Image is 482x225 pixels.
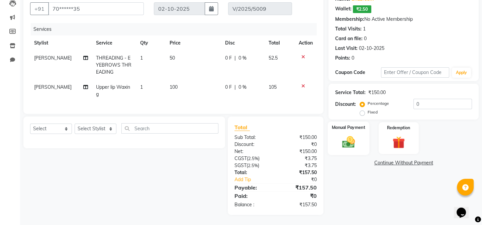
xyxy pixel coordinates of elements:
[364,35,367,42] div: 0
[269,55,278,61] span: 52.5
[368,109,378,115] label: Fixed
[381,67,449,78] input: Enter Offer / Coupon Code
[229,162,276,169] div: ( )
[234,124,250,131] span: Total
[368,89,386,96] div: ₹150.00
[335,89,366,96] div: Service Total:
[295,35,317,51] th: Action
[335,35,363,42] div: Card on file:
[30,2,49,15] button: +91
[229,183,276,192] div: Payable:
[225,55,232,62] span: 0 F
[335,5,352,13] div: Wallet:
[48,2,144,15] input: Search by Name/Mobile/Email/Code
[30,35,92,51] th: Stylist
[276,192,322,200] div: ₹0
[368,100,389,106] label: Percentage
[269,84,277,90] span: 105
[330,159,477,166] a: Continue Without Payment
[140,55,143,61] span: 1
[276,134,322,141] div: ₹150.00
[92,35,136,51] th: Service
[276,155,322,162] div: ₹3.75
[170,55,175,61] span: 50
[229,148,276,155] div: Net:
[276,183,322,192] div: ₹157.50
[335,69,381,76] div: Coupon Code
[454,198,475,218] iframe: chat widget
[335,45,358,52] div: Last Visit:
[335,16,472,23] div: No Active Membership
[276,201,322,208] div: ₹157.50
[353,5,371,13] span: ₹2.50
[276,141,322,148] div: ₹0
[229,201,276,208] div: Balance :
[332,124,365,131] label: Manual Payment
[276,162,322,169] div: ₹3.75
[363,25,366,32] div: 1
[335,55,350,62] div: Points:
[229,141,276,148] div: Discount:
[335,16,364,23] div: Membership:
[229,169,276,176] div: Total:
[234,155,247,161] span: CGST
[265,35,295,51] th: Total
[221,35,265,51] th: Disc
[276,169,322,176] div: ₹157.50
[31,23,322,35] div: Services
[248,163,258,168] span: 2.5%
[34,84,72,90] span: [PERSON_NAME]
[276,148,322,155] div: ₹150.00
[234,84,236,91] span: |
[335,25,362,32] div: Total Visits:
[166,35,221,51] th: Price
[225,84,232,91] span: 0 F
[389,135,409,150] img: _gift.svg
[121,123,218,134] input: Search
[359,45,384,52] div: 02-10-2025
[234,55,236,62] span: |
[352,55,354,62] div: 0
[136,35,166,51] th: Qty
[283,176,322,183] div: ₹0
[96,84,130,97] span: Upper lip Waxing
[338,135,359,149] img: _cash.svg
[229,155,276,162] div: ( )
[248,156,258,161] span: 2.5%
[96,55,131,75] span: THREADING - EYEBROWS THREADING
[140,84,143,90] span: 1
[238,84,247,91] span: 0 %
[229,134,276,141] div: Sub Total:
[238,55,247,62] span: 0 %
[452,68,471,78] button: Apply
[335,101,356,108] div: Discount:
[229,192,276,200] div: Paid:
[34,55,72,61] span: [PERSON_NAME]
[387,125,410,131] label: Redemption
[234,162,247,168] span: SGST
[229,176,283,183] a: Add Tip
[170,84,178,90] span: 100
